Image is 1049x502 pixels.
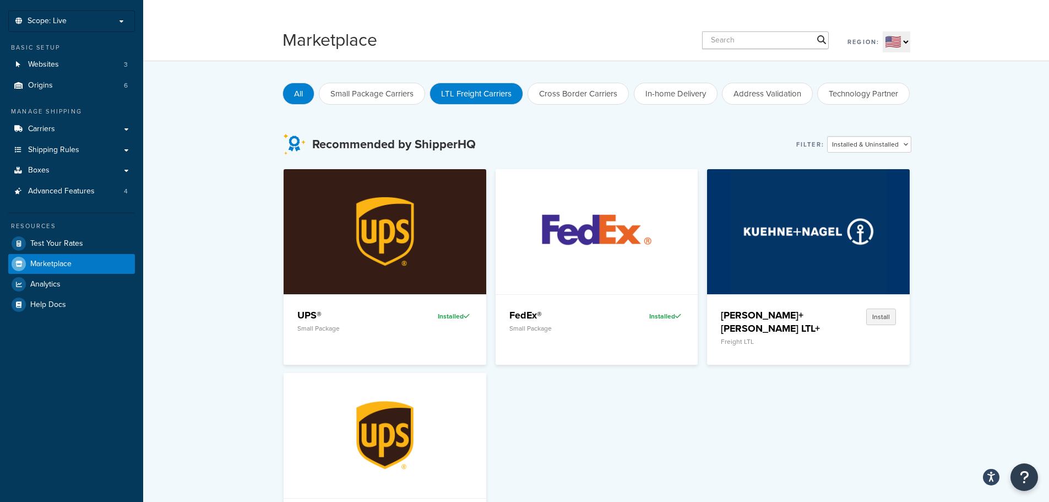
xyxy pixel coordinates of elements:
[1010,463,1038,491] button: Open Resource Center
[8,140,135,160] a: Shipping Rules
[866,309,896,325] button: Install
[28,81,53,90] span: Origins
[796,137,824,152] label: Filter:
[496,169,698,365] a: FedEx®FedEx®Small PackageInstalled
[8,254,135,274] a: Marketplace
[319,83,425,105] button: Small Package Carriers
[282,83,314,105] button: All
[8,222,135,231] div: Resources
[721,338,825,346] p: Freight LTL
[30,280,61,289] span: Analytics
[30,300,66,310] span: Help Docs
[8,55,135,75] li: Websites
[8,119,135,139] a: Carriers
[28,187,95,196] span: Advanced Features
[430,83,523,105] button: LTL Freight Carriers
[307,169,463,294] img: UPS®
[8,75,135,96] a: Origins6
[707,169,910,365] a: Kuehne+Nagel LTL+[PERSON_NAME]+[PERSON_NAME] LTL+Freight LTLInstall
[30,260,72,269] span: Marketplace
[8,160,135,181] a: Boxes
[8,43,135,52] div: Basic Setup
[30,239,83,249] span: Test Your Rates
[297,325,402,332] p: Small Package
[297,309,402,322] h4: UPS®
[634,83,718,105] button: In-home Delivery
[312,138,476,151] h3: Recommended by ShipperHQ
[8,234,135,253] a: Test Your Rates
[8,107,135,116] div: Manage Shipping
[731,169,887,294] img: Kuehne+Nagel LTL+
[722,83,813,105] button: Address Validation
[124,60,128,69] span: 3
[307,373,463,498] img: UPS My Choice®
[28,125,55,134] span: Carriers
[8,55,135,75] a: Websites3
[28,145,79,155] span: Shipping Rules
[124,187,128,196] span: 4
[721,309,825,335] h4: [PERSON_NAME]+[PERSON_NAME] LTL+
[8,295,135,315] a: Help Docs
[28,60,59,69] span: Websites
[8,181,135,202] li: Advanced Features
[410,309,472,324] div: Installed
[28,166,50,175] span: Boxes
[847,34,879,50] label: Region:
[284,169,486,365] a: UPS®UPS®Small PackageInstalled
[28,17,67,26] span: Scope: Live
[519,169,675,294] img: FedEx®
[528,83,629,105] button: Cross Border Carriers
[817,83,910,105] button: Technology Partner
[509,309,614,322] h4: FedEx®
[8,181,135,202] a: Advanced Features4
[622,309,684,324] div: Installed
[124,81,128,90] span: 6
[702,31,829,49] input: Search
[282,28,377,52] h1: Marketplace
[509,325,614,332] p: Small Package
[8,274,135,294] a: Analytics
[8,75,135,96] li: Origins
